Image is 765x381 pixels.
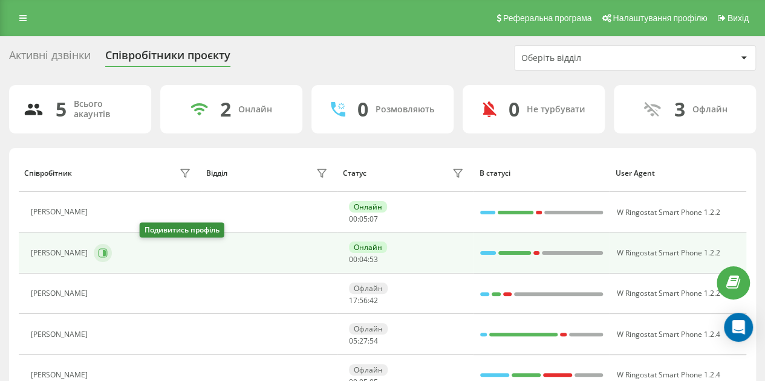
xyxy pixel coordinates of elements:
div: 5 [56,98,67,121]
div: [PERSON_NAME] [31,371,91,379]
div: Офлайн [349,323,388,335]
span: 00 [349,254,357,264]
div: Співробітник [24,169,72,178]
div: [PERSON_NAME] [31,208,91,216]
div: Не турбувати [527,104,585,115]
div: [PERSON_NAME] [31,330,91,339]
span: 05 [349,336,357,346]
div: : : [349,215,378,223]
span: W Ringostat Smart Phone 1.2.2 [616,288,720,298]
div: Офлайн [349,283,388,294]
div: 0 [357,98,368,121]
span: 04 [359,254,368,264]
div: Всього акаунтів [74,99,137,120]
div: 3 [674,98,685,121]
div: 2 [220,98,231,121]
div: Open Intercom Messenger [724,313,753,342]
div: [PERSON_NAME] [31,289,91,298]
div: Офлайн [349,364,388,376]
div: В статусі [479,169,604,178]
span: W Ringostat Smart Phone 1.2.4 [616,370,720,380]
div: Розмовляють [376,104,434,115]
div: Оберіть відділ [521,53,666,63]
span: W Ringostat Smart Phone 1.2.4 [616,329,720,339]
div: User Agent [616,169,741,178]
div: Статус [343,169,366,178]
div: : : [349,255,378,264]
div: : : [349,337,378,345]
div: 0 [509,98,519,121]
span: 54 [369,336,378,346]
div: Офлайн [692,104,728,115]
div: Активні дзвінки [9,49,91,68]
span: W Ringostat Smart Phone 1.2.2 [616,248,720,258]
div: Онлайн [349,201,387,213]
div: Подивитись профіль [140,223,224,238]
span: 17 [349,295,357,306]
span: W Ringostat Smart Phone 1.2.2 [616,207,720,217]
div: Онлайн [238,104,272,115]
span: Реферальна програма [503,13,592,23]
span: 42 [369,295,378,306]
span: Налаштування профілю [613,13,707,23]
div: [PERSON_NAME] [31,249,91,257]
div: Відділ [206,169,227,178]
span: 00 [349,214,357,224]
span: 07 [369,214,378,224]
div: Співробітники проєкту [105,49,230,68]
span: 53 [369,254,378,264]
div: : : [349,296,378,305]
span: 05 [359,214,368,224]
span: Вихід [728,13,749,23]
div: Онлайн [349,242,387,253]
span: 56 [359,295,368,306]
span: 27 [359,336,368,346]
